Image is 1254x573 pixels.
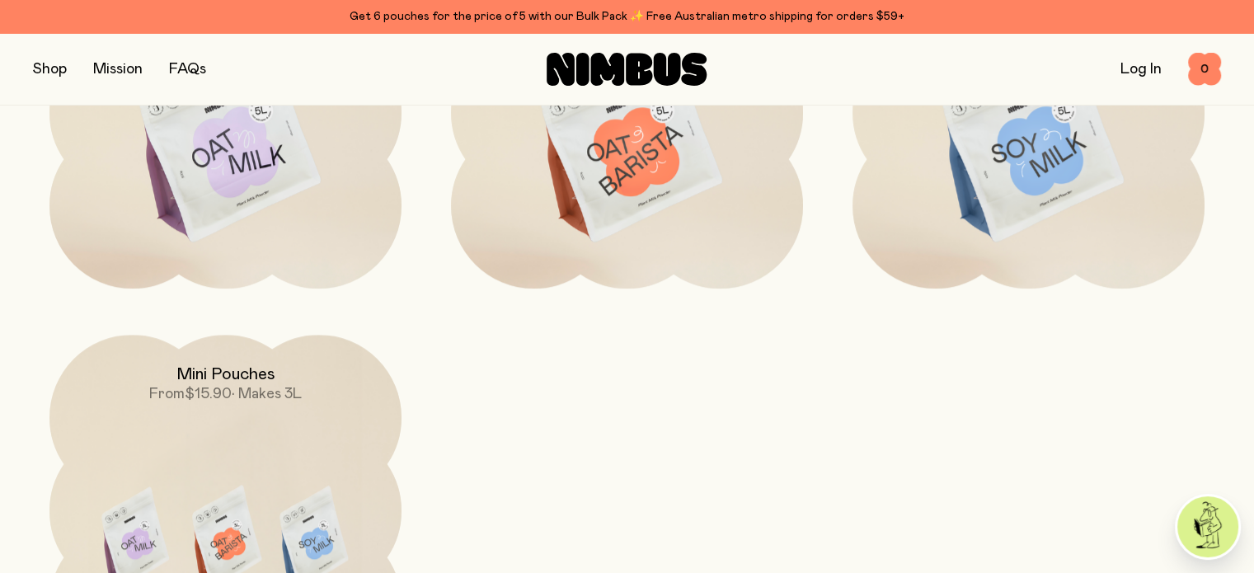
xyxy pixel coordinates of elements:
[1177,496,1238,557] img: agent
[169,62,206,77] a: FAQs
[93,62,143,77] a: Mission
[33,7,1221,26] div: Get 6 pouches for the price of 5 with our Bulk Pack ✨ Free Australian metro shipping for orders $59+
[1120,62,1162,77] a: Log In
[1188,53,1221,86] button: 0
